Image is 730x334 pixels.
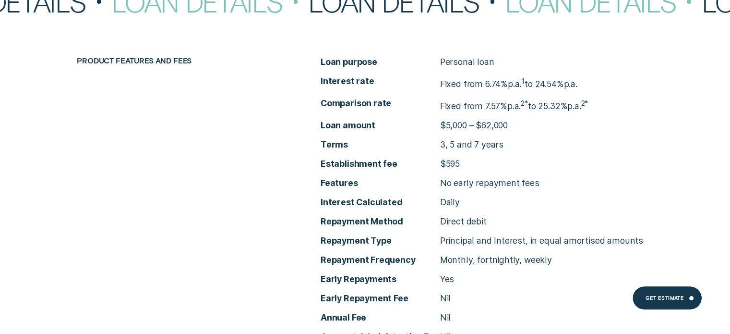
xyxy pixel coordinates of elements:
span: Interest rate [321,75,440,87]
span: Repayment Type [321,235,440,247]
span: Loan amount [321,120,440,131]
span: Comparison rate [321,98,440,109]
p: Direct debit [440,216,487,227]
p: Daily [440,197,460,208]
sup: 1 [521,77,525,86]
p: No early repayment fees [440,177,539,189]
span: Annual Fee [321,312,440,323]
span: Per Annum [507,101,521,111]
p: Fixed from 7.57% to 25.32% [440,98,588,112]
p: Nil [440,312,451,323]
span: Repayment Method [321,216,440,227]
span: p.a. [563,79,577,89]
span: Establishment fee [321,158,440,170]
span: Early Repayment Fee [321,293,440,304]
p: $595 [440,158,460,170]
p: Nil [440,293,451,304]
span: Early Repayments [321,273,440,285]
span: Interest Calculated [321,197,440,208]
div: Product features and fees [72,56,267,65]
p: Yes [440,273,454,285]
span: Terms [321,139,440,150]
p: Personal loan [440,56,494,68]
span: Repayment Frequency [321,254,440,266]
span: p.a. [508,79,521,89]
p: Fixed from 6.74% to 24.54% [440,75,577,90]
p: Principal and Interest, in equal amortised amounts [440,235,643,247]
span: p.a. [567,101,581,111]
p: 3, 5 and 7 years [440,139,503,150]
a: Get Estimate [633,286,702,309]
p: $5,000 – $62,000 [440,120,508,131]
span: Loan purpose [321,56,440,68]
span: Per Annum [563,79,577,89]
span: p.a. [507,101,521,111]
span: Per Annum [508,79,521,89]
span: Per Annum [567,101,581,111]
p: Monthly, fortnightly, weekly [440,254,552,266]
span: Features [321,177,440,189]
